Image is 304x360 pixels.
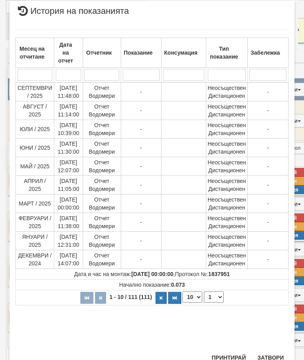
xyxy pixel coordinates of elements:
[107,294,154,300] span: 1 - 10 / 111 (111)
[54,82,83,101] td: [DATE] 11:48:00
[206,250,247,269] td: Неосъществен Дистанционен
[83,213,121,232] td: Отчет Водомери
[267,200,269,207] span: -
[140,238,142,244] span: -
[83,194,121,213] td: Отчет Водомери
[267,107,269,114] span: -
[210,46,238,60] b: Тип показание
[267,182,269,188] span: -
[95,292,106,304] button: Предишна страница
[267,163,269,170] span: -
[140,219,142,225] span: -
[206,38,247,68] th: Тип показание: No sort applied, activate to apply an ascending sort
[16,250,54,269] td: ДЕКЕМВРИ / 2024
[86,50,112,56] b: Отчетник
[140,163,142,170] span: -
[131,271,173,277] strong: [DATE] 00:00:00
[121,38,161,68] th: Показание: No sort applied, activate to apply an ascending sort
[267,256,269,263] span: -
[54,194,83,213] td: [DATE] 00:00:00
[16,101,54,120] td: АВГУСТ / 2025
[168,292,181,304] button: Последна страница
[16,120,54,139] td: ЮЛИ / 2025
[54,120,83,139] td: [DATE] 10:39:00
[16,139,54,157] td: ЮНИ / 2025
[175,271,230,277] span: Протокол №:
[267,219,269,225] span: -
[140,256,142,263] span: -
[54,232,83,250] td: [DATE] 12:31:00
[206,176,247,194] td: Неосъществен Дистанционен
[54,101,83,120] td: [DATE] 11:14:00
[16,157,54,176] td: МАЙ / 2025
[206,120,247,139] td: Неосъществен Дистанционен
[83,101,121,120] td: Отчет Водомери
[247,38,288,68] th: Забележка: No sort applied, activate to apply an ascending sort
[83,157,121,176] td: Отчет Водомери
[83,82,121,101] td: Отчет Водомери
[267,89,269,95] span: -
[140,107,142,114] span: -
[156,292,167,304] button: Следваща страница
[267,126,269,132] span: -
[15,7,129,21] span: История на показанията
[16,38,54,68] th: Месец на отчитане: No sort applied, activate to apply an ascending sort
[16,232,54,250] td: ЯНУАРИ / 2025
[182,291,202,303] select: Брой редове на страница
[83,120,121,139] td: Отчет Водомери
[54,250,83,269] td: [DATE] 14:07:00
[83,232,121,250] td: Отчет Водомери
[54,176,83,194] td: [DATE] 11:05:00
[206,157,247,176] td: Неосъществен Дистанционен
[80,292,93,304] button: Първа страница
[58,42,73,64] b: Дата на отчет
[54,157,83,176] td: [DATE] 12:07:00
[83,176,121,194] td: Отчет Водомери
[164,50,198,56] b: Консумация
[251,50,280,56] b: Забележка
[267,145,269,151] span: -
[54,213,83,232] td: [DATE] 11:38:00
[206,213,247,232] td: Неосъществен Дистанционен
[204,291,224,303] select: Страница номер
[74,271,173,277] span: Дата и час на монтаж:
[206,101,247,120] td: Неосъществен Дистанционен
[124,50,153,56] b: Показание
[16,213,54,232] td: ФЕВРУАРИ / 2025
[140,200,142,207] span: -
[83,250,121,269] td: Отчет Водомери
[206,82,247,101] td: Неосъществен Дистанционен
[119,282,185,288] span: Начално показание:
[83,139,121,157] td: Отчет Водомери
[54,139,83,157] td: [DATE] 11:30:00
[206,139,247,157] td: Неосъществен Дистанционен
[140,145,142,151] span: -
[208,271,230,277] strong: 1837951
[16,194,54,213] td: МАРТ / 2025
[54,38,83,68] th: Дата на отчет: No sort applied, activate to apply an ascending sort
[140,182,142,188] span: -
[267,238,269,244] span: -
[16,82,54,101] td: СЕПТЕМВРИ / 2025
[83,38,121,68] th: Отчетник: No sort applied, activate to apply an ascending sort
[16,269,289,280] td: ,
[171,282,185,288] strong: 0.073
[140,89,142,95] span: -
[206,194,247,213] td: Неосъществен Дистанционен
[161,38,206,68] th: Консумация: No sort applied, activate to apply an ascending sort
[206,232,247,250] td: Неосъществен Дистанционен
[19,46,45,60] b: Месец на отчитане
[140,126,142,132] span: -
[16,176,54,194] td: АПРИЛ / 2025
